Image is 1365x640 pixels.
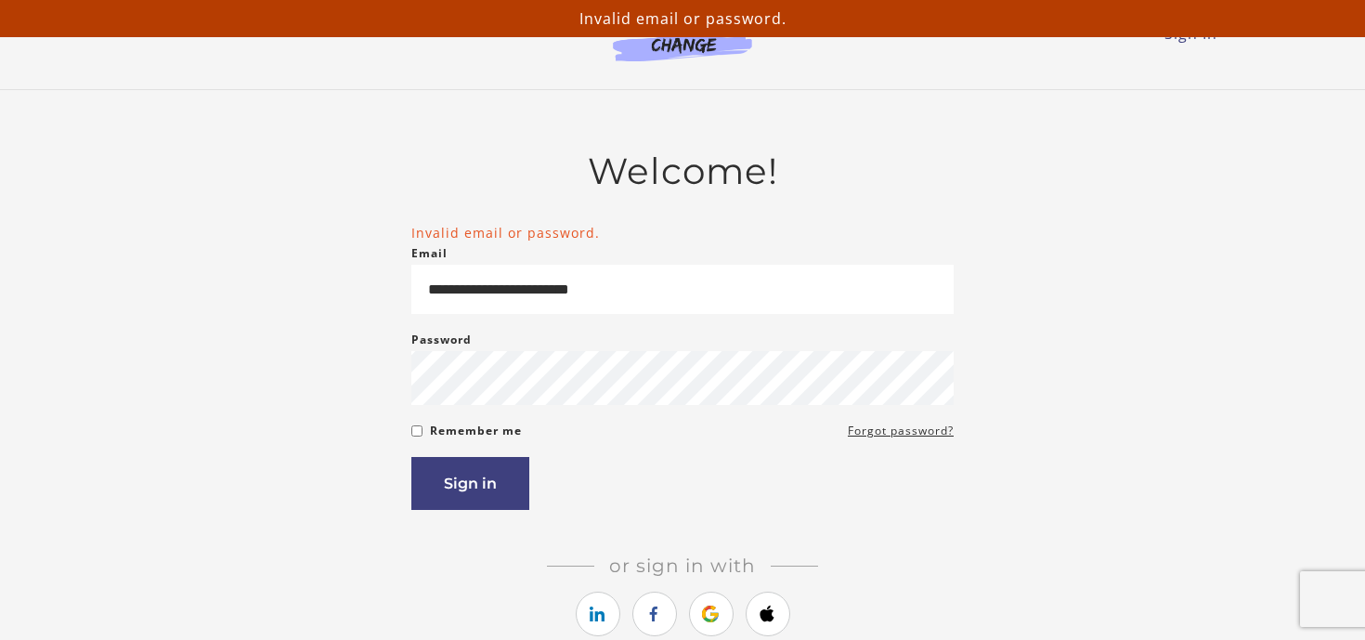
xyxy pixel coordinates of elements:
[411,242,448,265] label: Email
[689,592,734,636] a: https://courses.thinkific.com/users/auth/google?ss%5Breferral%5D=&ss%5Buser_return_to%5D=&ss%5Bvi...
[430,420,522,442] label: Remember me
[7,7,1358,30] p: Invalid email or password.
[576,592,620,636] a: https://courses.thinkific.com/users/auth/linkedin?ss%5Breferral%5D=&ss%5Buser_return_to%5D=&ss%5B...
[411,329,472,351] label: Password
[411,150,954,193] h2: Welcome!
[632,592,677,636] a: https://courses.thinkific.com/users/auth/facebook?ss%5Breferral%5D=&ss%5Buser_return_to%5D=&ss%5B...
[411,223,954,242] li: Invalid email or password.
[411,457,529,510] button: Sign in
[746,592,790,636] a: https://courses.thinkific.com/users/auth/apple?ss%5Breferral%5D=&ss%5Buser_return_to%5D=&ss%5Bvis...
[848,420,954,442] a: Forgot password?
[593,19,772,61] img: Agents of Change Logo
[594,555,771,577] span: Or sign in with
